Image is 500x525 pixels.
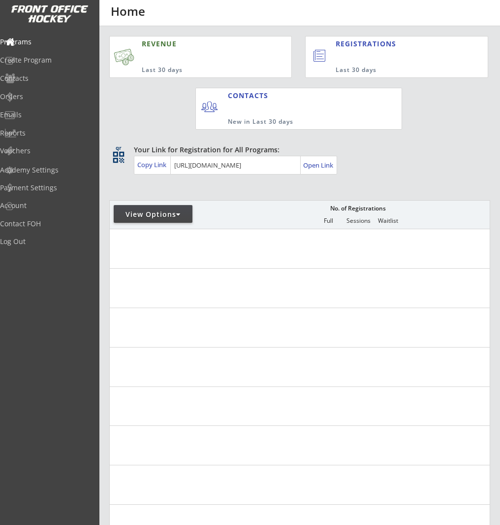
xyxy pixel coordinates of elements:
[111,150,126,165] button: qr_code
[373,217,403,224] div: Waitlist
[142,66,247,74] div: Last 30 days
[228,118,356,126] div: New in Last 30 days
[112,145,124,151] div: qr
[313,217,343,224] div: Full
[344,217,373,224] div: Sessions
[137,160,168,169] div: Copy Link
[303,161,334,170] div: Open Link
[327,205,388,212] div: No. of Registrations
[228,91,273,101] div: CONTACTS
[303,158,334,172] a: Open Link
[336,66,447,74] div: Last 30 days
[134,145,460,155] div: Your Link for Registration for All Programs:
[142,39,247,49] div: REVENUE
[336,39,444,49] div: REGISTRATIONS
[114,210,192,219] div: View Options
